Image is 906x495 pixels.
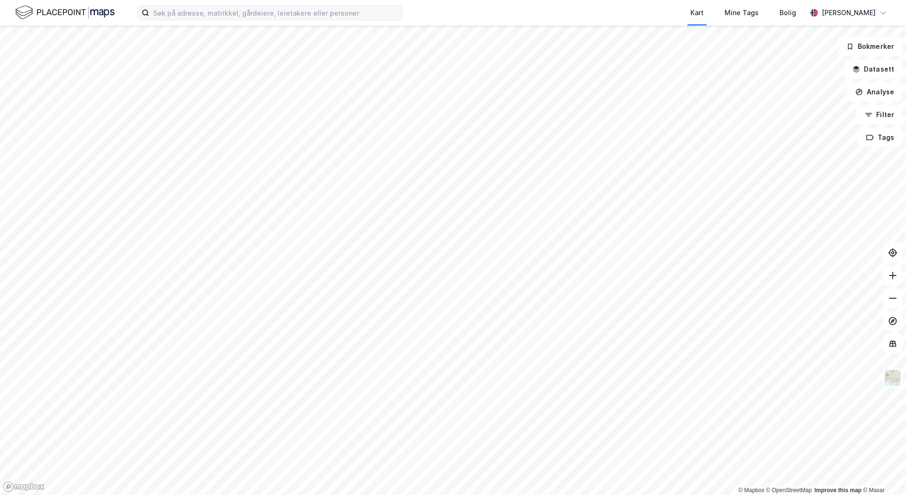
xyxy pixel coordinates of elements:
div: Kart [690,7,704,18]
div: Bolig [779,7,796,18]
div: Mine Tags [725,7,759,18]
iframe: Chat Widget [859,449,906,495]
img: logo.f888ab2527a4732fd821a326f86c7f29.svg [15,4,115,21]
input: Søk på adresse, matrikkel, gårdeiere, leietakere eller personer [149,6,402,20]
div: [PERSON_NAME] [822,7,876,18]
